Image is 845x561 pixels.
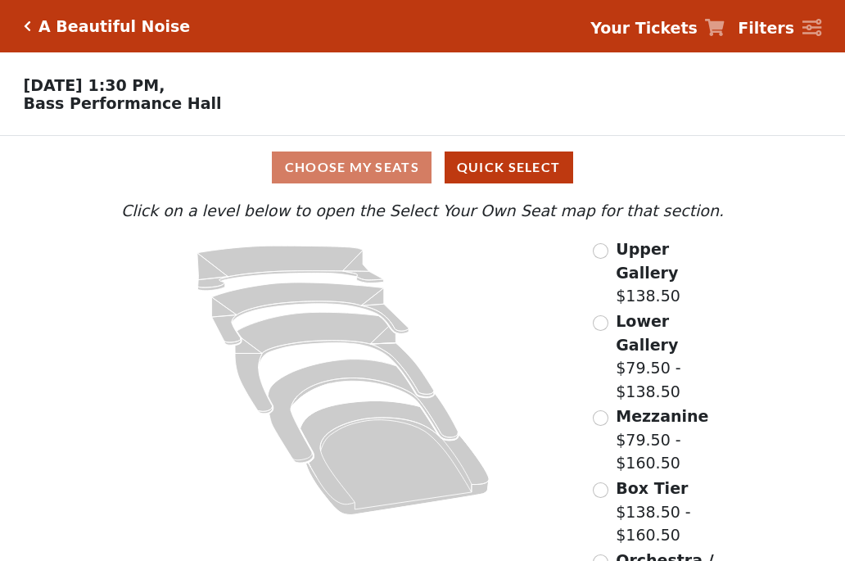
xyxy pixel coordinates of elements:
[590,16,725,40] a: Your Tickets
[616,310,728,403] label: $79.50 - $138.50
[590,19,698,37] strong: Your Tickets
[38,17,190,36] h5: A Beautiful Noise
[738,19,794,37] strong: Filters
[24,20,31,32] a: Click here to go back to filters
[616,405,728,475] label: $79.50 - $160.50
[616,238,728,308] label: $138.50
[616,407,708,425] span: Mezzanine
[616,240,678,282] span: Upper Gallery
[197,246,384,291] path: Upper Gallery - Seats Available: 250
[117,199,728,223] p: Click on a level below to open the Select Your Own Seat map for that section.
[445,152,573,183] button: Quick Select
[212,283,409,345] path: Lower Gallery - Seats Available: 24
[738,16,821,40] a: Filters
[616,477,728,547] label: $138.50 - $160.50
[616,479,688,497] span: Box Tier
[616,312,678,354] span: Lower Gallery
[300,401,490,515] path: Orchestra / Parterre Circle - Seats Available: 22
